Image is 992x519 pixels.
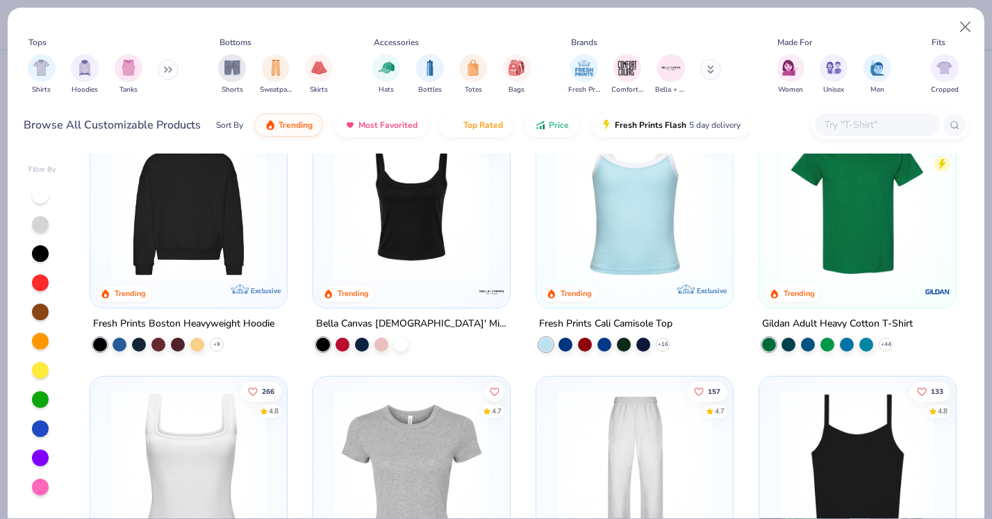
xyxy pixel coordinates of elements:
img: db319196-8705-402d-8b46-62aaa07ed94f [773,125,942,280]
button: filter button [931,54,959,95]
span: + 44 [880,340,891,348]
div: Filter By [28,165,56,175]
span: 5 day delivery [689,117,741,133]
img: Sweatpants Image [268,60,283,76]
img: Hats Image [379,60,395,76]
button: filter button [260,54,292,95]
button: filter button [218,54,246,95]
div: filter for Hats [372,54,400,95]
button: filter button [863,54,891,95]
button: filter button [115,54,142,95]
span: 266 [263,388,275,395]
button: filter button [28,54,56,95]
span: Bags [509,85,524,95]
img: Bottles Image [422,60,438,76]
div: Fresh Prints Boston Heavyweight Hoodie [93,315,274,332]
span: Most Favorited [358,120,418,131]
span: Tanks [119,85,138,95]
span: Men [870,85,884,95]
img: most_fav.gif [345,120,356,131]
button: filter button [305,54,333,95]
span: Bella + Canvas [655,85,687,95]
img: Bags Image [509,60,524,76]
button: Trending [254,113,323,137]
img: Comfort Colors Image [617,58,638,79]
div: 4.7 [492,406,502,416]
span: + 16 [657,340,668,348]
div: Bella Canvas [DEMOGRAPHIC_DATA]' Micro Ribbed Scoop Tank [316,315,507,332]
button: filter button [503,54,531,95]
div: filter for Skirts [305,54,333,95]
div: 4.8 [938,406,948,416]
button: Close [952,14,979,40]
span: Price [549,120,569,131]
button: Like [485,381,504,401]
span: Trending [279,120,313,131]
span: Unisex [823,85,844,95]
div: filter for Bags [503,54,531,95]
div: Brands [571,36,597,49]
div: filter for Shorts [218,54,246,95]
button: Most Favorited [334,113,428,137]
div: filter for Sweatpants [260,54,292,95]
span: Exclusive [697,286,727,295]
img: 91acfc32-fd48-4d6b-bdad-a4c1a30ac3fc [104,125,273,280]
div: filter for Fresh Prints [568,54,600,95]
input: Try "T-Shirt" [823,117,930,133]
img: 8af284bf-0d00-45ea-9003-ce4b9a3194ad [327,125,496,280]
img: Shirts Image [33,60,49,76]
span: Top Rated [463,120,503,131]
div: Fresh Prints Cali Camisole Top [539,315,672,332]
img: trending.gif [265,120,276,131]
div: filter for Shirts [28,54,56,95]
span: Totes [465,85,482,95]
img: Fresh Prints Image [574,58,595,79]
button: Top Rated [439,113,513,137]
button: filter button [820,54,848,95]
img: Bella + Canvas Image [661,58,681,79]
div: filter for Men [863,54,891,95]
img: Skirts Image [311,60,327,76]
span: + 9 [213,340,220,348]
span: 157 [708,388,720,395]
img: Bella + Canvas logo [478,277,506,305]
img: TopRated.gif [449,120,461,131]
span: Shirts [32,85,51,95]
img: Women Image [782,60,798,76]
span: Exclusive [251,286,281,295]
div: Sort By [216,119,243,131]
img: Totes Image [465,60,481,76]
span: Skirts [310,85,328,95]
span: Fresh Prints Flash [615,120,686,131]
button: filter button [416,54,444,95]
span: Shorts [222,85,243,95]
button: filter button [655,54,687,95]
img: Gildan logo [923,277,951,305]
div: Bottoms [220,36,251,49]
div: filter for Hoodies [71,54,99,95]
button: Fresh Prints Flash5 day delivery [590,113,751,137]
span: Fresh Prints [568,85,600,95]
div: Browse All Customizable Products [24,117,201,133]
span: Hoodies [72,85,98,95]
img: flash.gif [601,120,612,131]
img: Unisex Image [826,60,842,76]
div: 4.8 [270,406,279,416]
button: Like [910,381,950,401]
div: Made For [777,36,812,49]
button: Like [687,381,727,401]
button: filter button [71,54,99,95]
div: 4.7 [715,406,725,416]
div: Gildan Adult Heavy Cotton T-Shirt [762,315,913,332]
img: Shorts Image [224,60,240,76]
div: filter for Bella + Canvas [655,54,687,95]
img: Hoodies Image [77,60,92,76]
div: Tops [28,36,47,49]
span: Bottles [418,85,442,95]
div: Fits [932,36,945,49]
button: filter button [459,54,487,95]
span: Comfort Colors [611,85,643,95]
span: 133 [931,388,943,395]
img: Cropped Image [936,60,952,76]
button: filter button [568,54,600,95]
